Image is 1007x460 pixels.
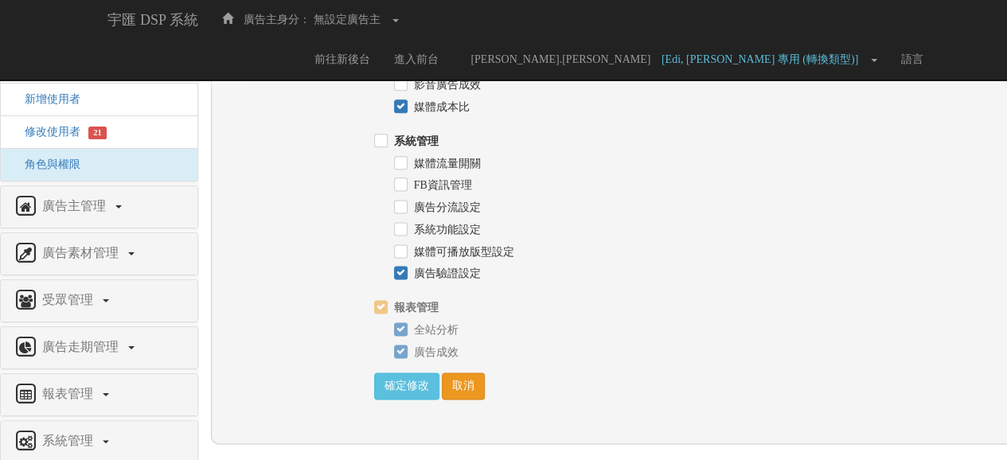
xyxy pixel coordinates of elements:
[13,241,185,267] a: 廣告素材管理
[38,199,114,212] span: 廣告主管理
[38,340,127,353] span: 廣告走期管理
[13,158,80,170] a: 角色與權限
[13,126,80,138] a: 修改使用者
[442,372,485,400] a: 取消
[390,300,439,316] label: 報表管理
[38,387,101,400] span: 報表管理
[13,93,80,105] a: 新增使用者
[88,127,107,139] span: 21
[662,53,866,65] span: [Edi, [PERSON_NAME] 專用 (轉換類型)]
[13,429,185,454] a: 系統管理
[463,53,658,65] span: [PERSON_NAME].[PERSON_NAME]
[410,222,481,238] label: 系統功能設定
[410,177,472,193] label: FB資訊管理
[410,345,459,361] label: 廣告成效
[889,40,935,80] a: 語言
[13,288,185,314] a: 受眾管理
[244,14,310,25] span: 廣告主身分：
[38,246,127,259] span: 廣告素材管理
[38,434,101,447] span: 系統管理
[390,134,439,150] label: 系統管理
[13,335,185,361] a: 廣告走期管理
[410,77,481,93] label: 影音廣告成效
[38,293,101,306] span: 受眾管理
[410,200,481,216] label: 廣告分流設定
[451,40,888,80] a: [PERSON_NAME].[PERSON_NAME] [Edi, [PERSON_NAME] 專用 (轉換類型)]
[13,194,185,220] a: 廣告主管理
[410,156,481,172] label: 媒體流量開關
[302,40,382,80] a: 前往新後台
[382,40,451,80] a: 進入前台
[410,322,459,338] label: 全站分析
[410,99,470,115] label: 媒體成本比
[374,372,439,400] input: 確定修改
[314,14,381,25] span: 無設定廣告主
[410,266,481,282] label: 廣告驗證設定
[410,244,514,260] label: 媒體可播放版型設定
[13,382,185,407] a: 報表管理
